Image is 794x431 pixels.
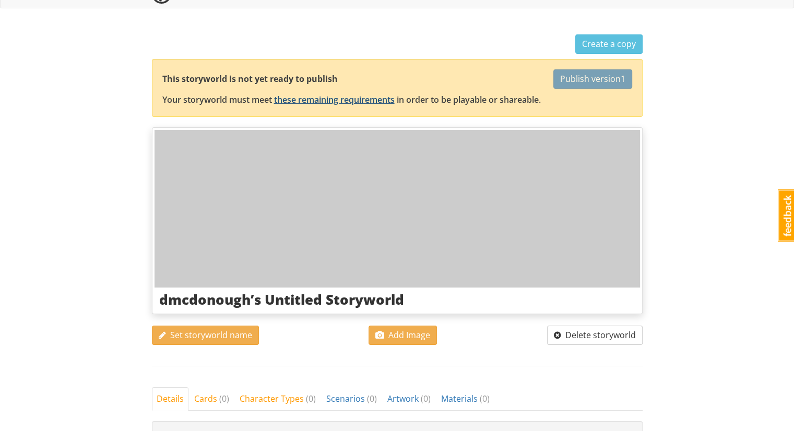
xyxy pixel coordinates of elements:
[560,73,625,85] span: Publish version 1
[480,393,490,404] span: ( 0 )
[159,292,635,307] h3: dmcdonough’s Untitled Storyworld
[162,73,338,85] strong: This storyworld is not yet ready to publish
[326,393,377,404] span: Scenarios
[547,326,643,345] button: Delete storyworld
[274,94,395,105] a: these remaining requirements
[575,34,643,54] button: Create a copy
[219,393,229,404] span: ( 0 )
[369,326,437,345] button: Add Image
[375,329,430,341] span: Add Image
[306,393,316,404] span: ( 0 )
[421,393,431,404] span: ( 0 )
[162,94,632,106] div: Your storyworld must meet in order to be playable or shareable.
[387,393,431,404] span: Artwork
[152,326,259,345] button: Set storyworld name
[553,69,632,89] button: Publish version1
[367,393,377,404] span: ( 0 )
[159,329,252,341] span: Set storyworld name
[240,393,316,404] span: Character Types
[582,38,636,50] span: Create a copy
[554,329,636,341] span: Delete storyworld
[441,393,490,404] span: Materials
[157,393,184,404] span: Details
[194,393,229,404] span: Cards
